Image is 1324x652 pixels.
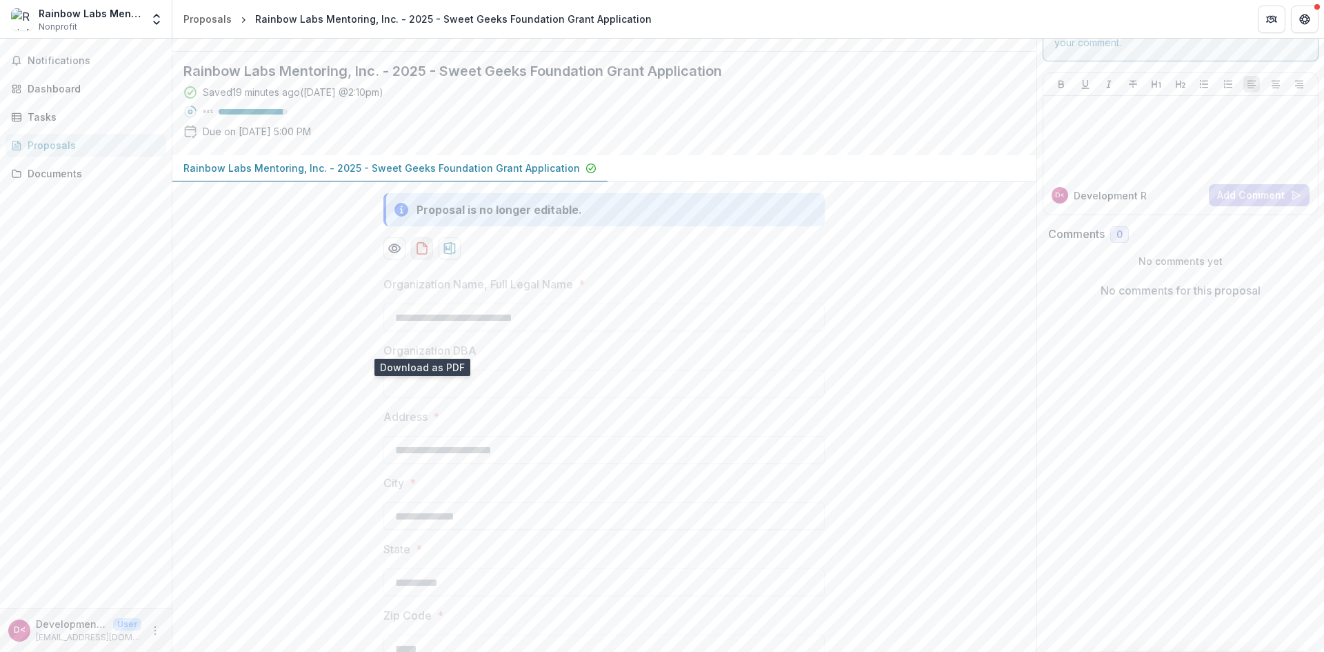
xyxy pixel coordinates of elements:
a: Dashboard [6,77,166,100]
button: Heading 1 [1148,76,1165,92]
button: Strike [1125,76,1141,92]
a: Proposals [178,9,237,29]
p: Due on [DATE] 5:00 PM [203,124,311,139]
p: State [383,541,410,557]
button: More [147,622,163,639]
button: Partners [1258,6,1285,33]
p: Address [383,408,428,425]
button: download-proposal [411,237,433,259]
div: Dashboard [28,81,155,96]
button: Get Help [1291,6,1318,33]
button: Preview f0fc4ed6-b4c4-45eb-945a-6f4d7128e2b1-0.pdf [383,237,405,259]
span: 0 [1116,229,1123,241]
p: Development R [1074,188,1147,203]
button: Bullet List [1196,76,1212,92]
p: [EMAIL_ADDRESS][DOMAIN_NAME] [36,631,141,644]
button: Notifications [6,50,166,72]
button: Align Left [1243,76,1260,92]
p: User [113,618,141,631]
div: Documents [28,166,155,181]
div: Saved 19 minutes ago ( [DATE] @ 2:10pm ) [203,85,383,99]
button: Ordered List [1220,76,1236,92]
p: Rainbow Labs Mentoring, Inc. - 2025 - Sweet Geeks Foundation Grant Application [183,161,580,175]
div: Development RL <development@rainbowlabs.org> <development@rainbowlabs.org> [1055,192,1065,199]
p: No comments for this proposal [1101,282,1261,299]
img: Rainbow Labs Mentoring, Inc. [11,8,33,30]
p: Organization DBA [383,342,477,359]
h2: Rainbow Labs Mentoring, Inc. - 2025 - Sweet Geeks Foundation Grant Application [183,63,1003,79]
h2: Comments [1048,228,1105,241]
p: Organization Name, Full Legal Name [383,276,573,293]
button: Heading 2 [1172,76,1189,92]
button: Align Right [1291,76,1307,92]
span: Nonprofit [39,21,77,33]
p: No comments yet [1048,254,1314,268]
div: Development RL <development@rainbowlabs.org> <development@rainbowlabs.org> [14,626,26,635]
div: Proposals [183,12,232,26]
a: Proposals [6,134,166,157]
button: Add Comment [1209,184,1310,206]
div: Rainbow Labs Mentoring, Inc. - 2025 - Sweet Geeks Foundation Grant Application [255,12,652,26]
div: Tasks [28,110,155,124]
a: Tasks [6,106,166,128]
span: Notifications [28,55,161,67]
div: Proposals [28,138,155,152]
p: Zip Code [383,607,432,624]
a: Documents [6,162,166,185]
button: Align Center [1267,76,1284,92]
p: City [383,475,404,491]
button: Underline [1077,76,1094,92]
button: download-proposal [439,237,461,259]
nav: breadcrumb [178,9,657,29]
button: Open entity switcher [147,6,166,33]
button: Italicize [1101,76,1117,92]
p: Development RL <[EMAIL_ADDRESS][DOMAIN_NAME]> <[EMAIL_ADDRESS][DOMAIN_NAME]> [36,617,108,631]
div: Proposal is no longer editable. [417,201,582,218]
div: Rainbow Labs Mentoring, Inc. [39,6,141,21]
button: Bold [1053,76,1070,92]
p: 93 % [203,107,213,117]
